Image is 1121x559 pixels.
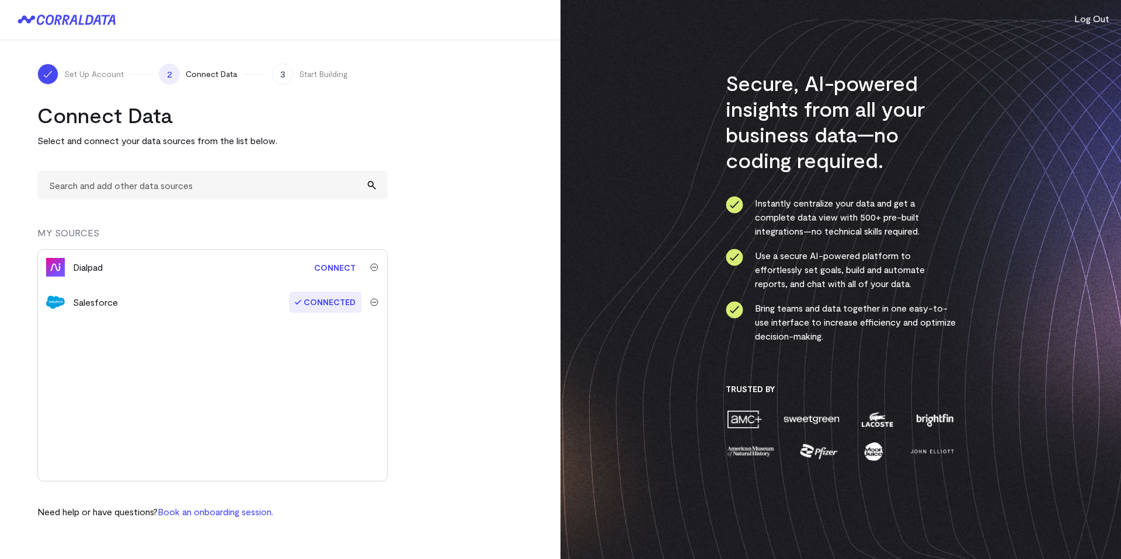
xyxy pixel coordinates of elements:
[186,68,237,80] span: Connect Data
[37,226,388,249] div: MY SOURCES
[73,260,103,274] div: Dialpad
[726,196,956,238] li: Instantly centralize your data and get a complete data view with 500+ pre-built integrations—no t...
[1074,12,1109,26] button: Log Out
[37,171,388,200] input: Search and add other data sources
[862,441,885,462] img: moon-juice-8ce53f195c39be87c9a230f0550ad6397bce459ce93e102f0ba2bdfd7b7a5226.png
[726,441,776,462] img: amnh-fc366fa550d3bbd8e1e85a3040e65cc9710d0bea3abcf147aa05e3a03bbbee56.png
[272,64,293,85] span: 3
[860,409,894,429] img: lacoste-ee8d7bb45e342e37306c36566003b9a215fb06da44313bcf359925cbd6d27eb6.png
[299,68,348,80] span: Start Building
[73,295,118,309] div: Salesforce
[726,196,743,214] img: ico-check-circle-0286c843c050abce574082beb609b3a87e49000e2dbcf9c8d101413686918542.svg
[726,301,956,343] li: Bring teams and data together in one easy-to-use interface to increase efficiency and optimize de...
[726,301,743,319] img: ico-check-circle-0286c843c050abce574082beb609b3a87e49000e2dbcf9c8d101413686918542.svg
[46,293,65,312] img: salesforce-c50c67d811d02c832e94bd51b13e21e0edf1ec990bb2b68cb588fd4b2bd2e614.svg
[158,506,273,517] a: Book an onboarding session.
[726,384,956,394] h3: Trusted By
[37,102,388,128] h2: Connect Data
[726,249,956,291] li: Use a secure AI-powered platform to effortlessly set goals, build and automate reports, and chat ...
[726,409,763,429] img: amc-451ba355745a1e68da4dd692ff574243e675d7a235672d558af61b69e36ec7f3.png
[726,70,956,173] h3: Secure, AI-powered insights from all your business data—no coding required.
[42,68,54,80] img: ico-check-white-f112bc9ae5b8eaea75d262091fbd3bded7988777ca43907c4685e8c0583e79cb.svg
[799,441,839,462] img: pfizer-ec50623584d330049e431703d0cb127f675ce31f452716a68c3f54c01096e829.png
[64,68,124,80] span: Set Up Account
[159,64,180,85] span: 2
[37,505,273,519] p: Need help or have questions?
[370,298,378,306] img: trash-ca1c80e1d16ab71a5036b7411d6fcb154f9f8364eee40f9fb4e52941a92a1061.svg
[782,409,841,429] img: sweetgreen-51a9cfd6e7f577b5d2973e4b74db2d3c444f7f1023d7d3914010f7123f825463.png
[289,292,361,313] span: Connected
[37,134,388,148] p: Select and connect your data sources from the list below.
[908,441,956,462] img: john-elliott-7c54b8592a34f024266a72de9d15afc68813465291e207b7f02fde802b847052.png
[46,258,65,277] img: dialpad-050e82da6545f32f6c7183a6110b072bbb9498564514600ac471c5d24901bab3.svg
[370,263,378,271] img: trash-ca1c80e1d16ab71a5036b7411d6fcb154f9f8364eee40f9fb4e52941a92a1061.svg
[308,257,361,278] a: Connect
[914,409,956,429] img: brightfin-814104a60bf555cbdbde4872c1947232c4c7b64b86a6714597b672683d806f7b.png
[726,249,743,266] img: ico-check-circle-0286c843c050abce574082beb609b3a87e49000e2dbcf9c8d101413686918542.svg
